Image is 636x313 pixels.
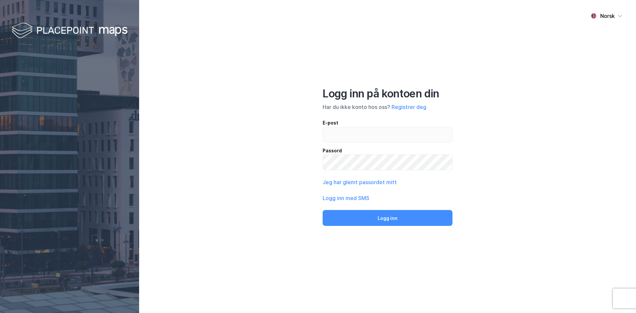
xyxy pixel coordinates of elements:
[323,87,452,100] div: Logg inn på kontoen din
[323,194,369,202] button: Logg inn med SMS
[12,21,128,41] img: logo-white.f07954bde2210d2a523dddb988cd2aa7.svg
[323,210,452,226] button: Logg inn
[323,147,452,155] div: Passord
[323,178,397,186] button: Jeg har glemt passordet mitt
[323,103,452,111] div: Har du ikke konto hos oss?
[600,12,615,20] div: Norsk
[603,281,636,313] iframe: Chat Widget
[392,103,426,111] button: Registrer deg
[323,119,452,127] div: E-post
